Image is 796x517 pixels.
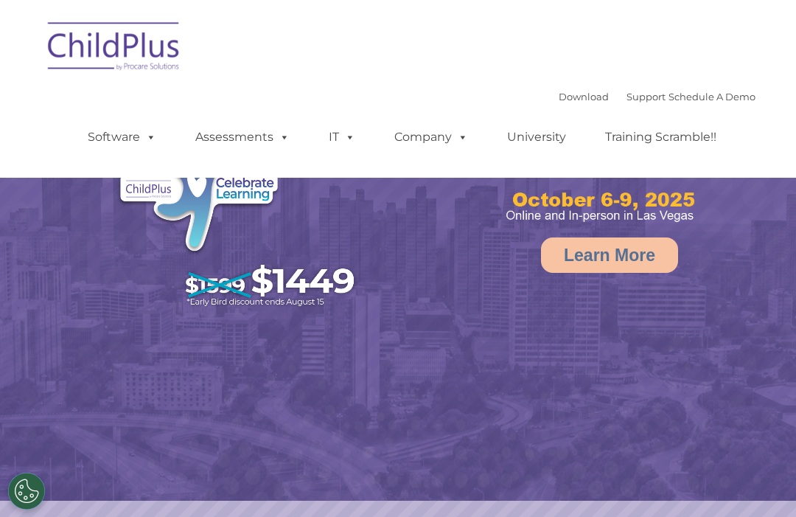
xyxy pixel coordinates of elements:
button: Cookies Settings [8,473,45,510]
a: Company [380,122,483,152]
a: Schedule A Demo [668,91,755,103]
a: IT [314,122,370,152]
a: University [492,122,581,152]
font: | [559,91,755,103]
a: Training Scramble!! [590,122,731,152]
a: Support [626,91,666,103]
a: Assessments [181,122,304,152]
img: ChildPlus by Procare Solutions [41,12,188,86]
a: Download [559,91,609,103]
a: Software [73,122,171,152]
a: Learn More [541,237,678,273]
